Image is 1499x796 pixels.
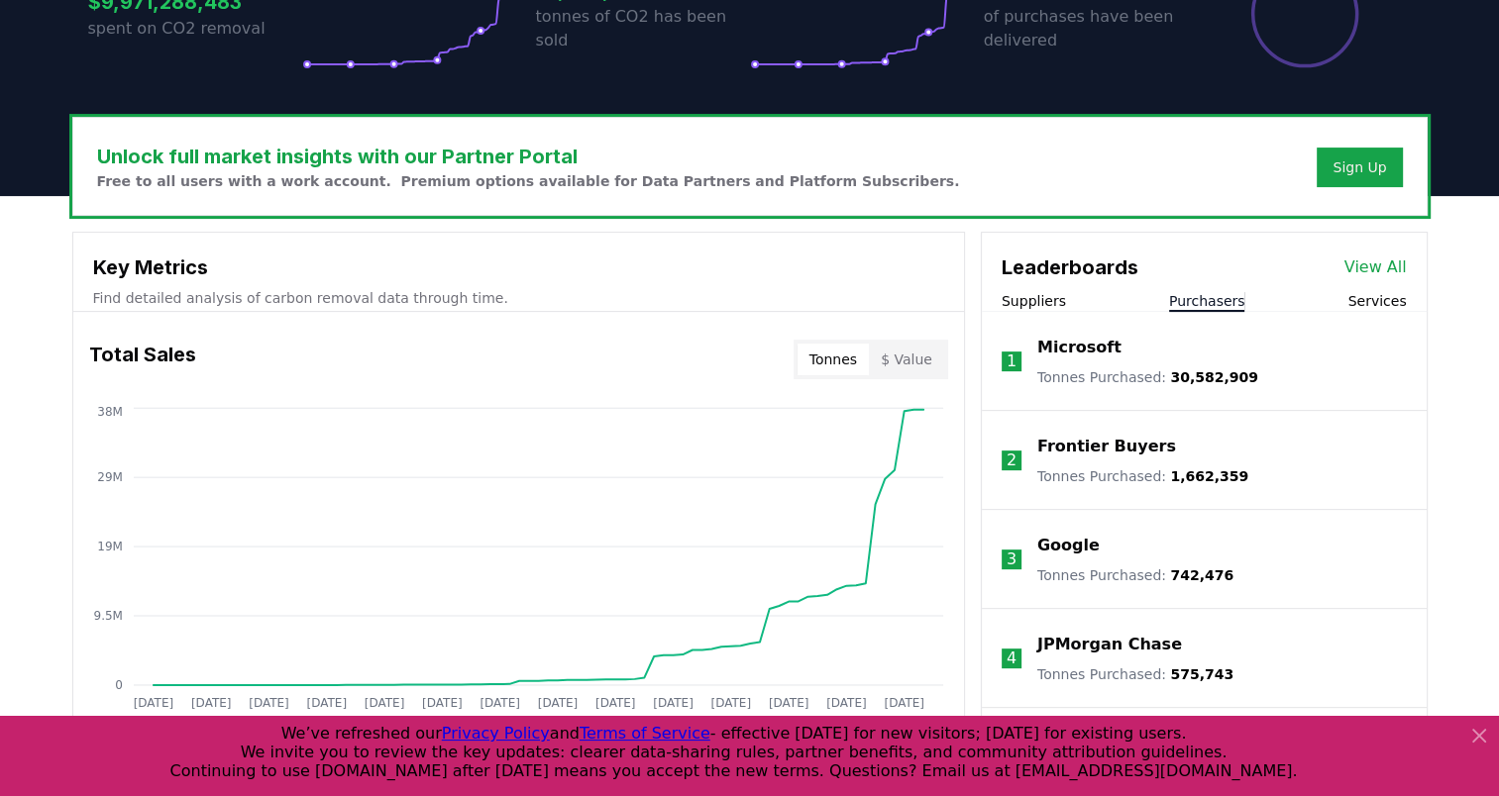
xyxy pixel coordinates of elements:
p: Find detailed analysis of carbon removal data through time. [93,288,944,308]
tspan: [DATE] [190,696,231,710]
tspan: [DATE] [480,696,520,710]
p: Tonnes Purchased : [1037,466,1248,486]
tspan: 29M [97,470,123,484]
p: of purchases have been delivered [984,5,1198,52]
tspan: 38M [97,405,123,419]
tspan: [DATE] [769,696,809,710]
button: $ Value [869,344,944,375]
a: Sign Up [1333,157,1386,177]
button: Sign Up [1317,148,1402,187]
tspan: 0 [115,678,123,692]
span: 1,662,359 [1170,468,1248,484]
tspan: [DATE] [249,696,289,710]
h3: Leaderboards [1002,252,1138,282]
p: Tonnes Purchased : [1037,367,1258,387]
p: 1 [1007,349,1017,373]
tspan: [DATE] [422,696,463,710]
p: spent on CO2 removal [88,17,302,41]
p: tonnes of CO2 has been sold [536,5,750,52]
p: 3 [1007,547,1017,571]
p: 4 [1007,647,1017,670]
button: Purchasers [1169,291,1245,311]
tspan: [DATE] [826,696,867,710]
h3: Total Sales [89,340,196,379]
h3: Unlock full market insights with our Partner Portal [97,142,960,171]
button: Tonnes [798,344,869,375]
a: Frontier Buyers [1037,435,1176,458]
tspan: [DATE] [884,696,924,710]
span: 742,476 [1170,567,1233,583]
tspan: [DATE] [133,696,173,710]
tspan: [DATE] [653,696,694,710]
p: Free to all users with a work account. Premium options available for Data Partners and Platform S... [97,171,960,191]
tspan: [DATE] [306,696,347,710]
tspan: 9.5M [93,609,122,623]
tspan: [DATE] [710,696,751,710]
h3: Key Metrics [93,252,944,282]
span: 30,582,909 [1170,369,1258,385]
p: Tonnes Purchased : [1037,664,1233,684]
tspan: [DATE] [595,696,636,710]
a: Google [1037,534,1100,557]
span: 575,743 [1170,666,1233,682]
p: 2 [1007,448,1017,472]
button: Suppliers [1002,291,1066,311]
button: Services [1347,291,1406,311]
a: View All [1344,255,1407,279]
a: JPMorgan Chase [1037,633,1182,656]
tspan: 19M [97,540,123,553]
tspan: [DATE] [537,696,578,710]
a: Microsoft [1037,336,1122,359]
p: Tonnes Purchased : [1037,565,1233,585]
tspan: [DATE] [364,696,404,710]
